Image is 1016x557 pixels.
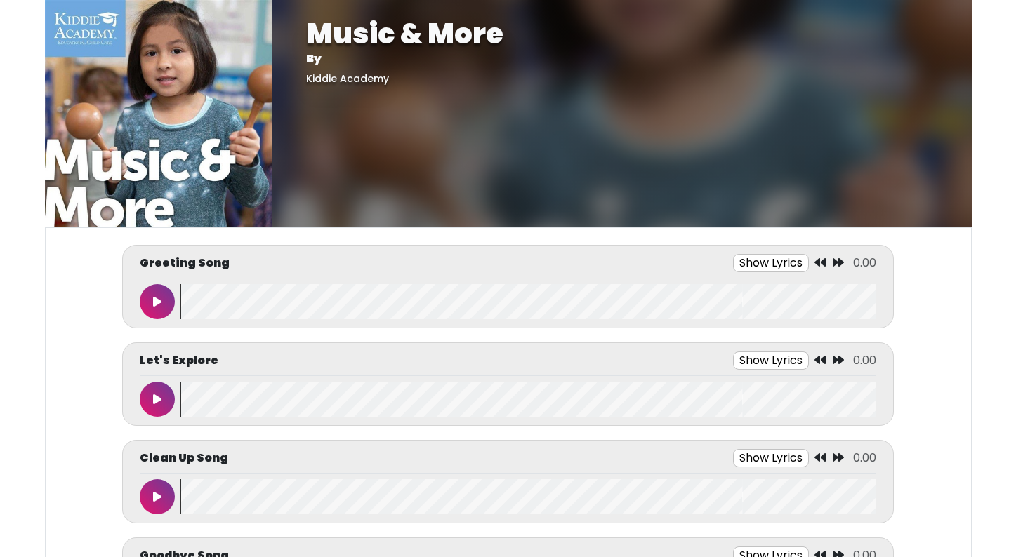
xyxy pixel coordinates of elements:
[733,254,809,272] button: Show Lyrics
[306,73,938,85] h5: Kiddie Academy
[306,17,938,51] h1: Music & More
[733,449,809,467] button: Show Lyrics
[853,352,876,368] span: 0.00
[853,450,876,466] span: 0.00
[140,255,230,271] p: Greeting Song
[140,352,218,369] p: Let's Explore
[140,450,228,467] p: Clean Up Song
[853,255,876,271] span: 0.00
[306,51,938,67] p: By
[733,351,809,370] button: Show Lyrics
